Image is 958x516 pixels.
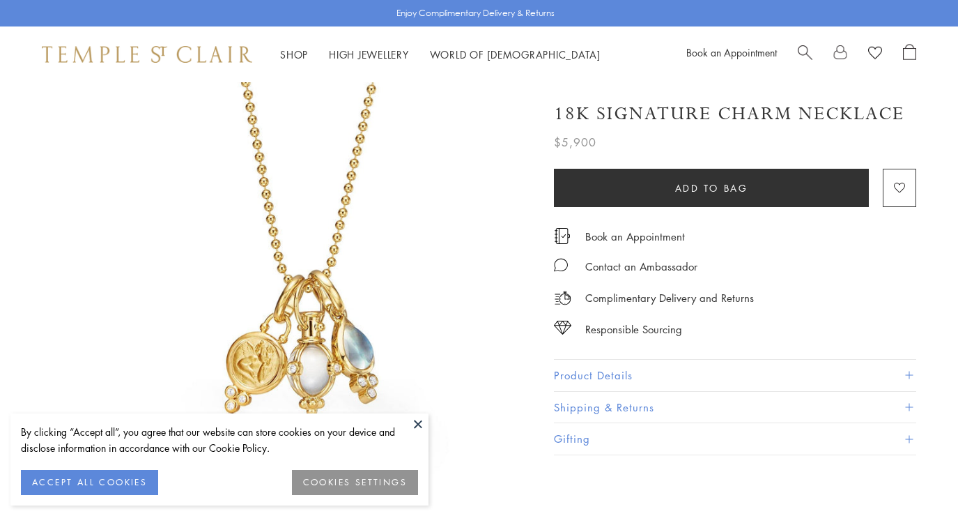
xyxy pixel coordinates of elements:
a: Book an Appointment [585,229,685,244]
iframe: Gorgias live chat messenger [888,450,944,502]
button: Gifting [554,423,916,455]
p: Complimentary Delivery and Returns [585,289,754,307]
a: High JewelleryHigh Jewellery [329,47,409,61]
p: Enjoy Complimentary Delivery & Returns [396,6,555,20]
a: Search [798,44,812,65]
h1: 18K Signature Charm Necklace [554,102,904,126]
div: Responsible Sourcing [585,321,682,338]
button: COOKIES SETTINGS [292,470,418,495]
button: Add to bag [554,169,869,207]
img: MessageIcon-01_2.svg [554,258,568,272]
span: $5,900 [554,133,596,151]
a: Book an Appointment [686,45,777,59]
span: Add to bag [675,181,748,196]
img: icon_appointment.svg [554,228,571,244]
a: View Wishlist [868,44,882,65]
img: icon_sourcing.svg [554,321,571,335]
div: By clicking “Accept all”, you agree that our website can store cookies on your device and disclos... [21,424,418,456]
button: Shipping & Returns [554,392,916,423]
nav: Main navigation [280,46,601,63]
a: ShopShop [280,47,308,61]
img: Temple St. Clair [42,46,252,63]
button: ACCEPT ALL COOKIES [21,470,158,495]
button: Product Details [554,360,916,391]
a: Open Shopping Bag [903,44,916,65]
a: World of [DEMOGRAPHIC_DATA]World of [DEMOGRAPHIC_DATA] [430,47,601,61]
div: Contact an Ambassador [585,258,697,275]
img: icon_delivery.svg [554,289,571,307]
